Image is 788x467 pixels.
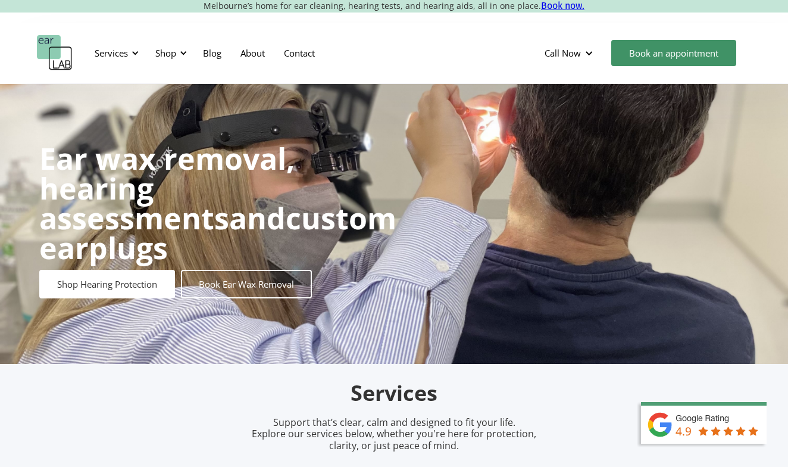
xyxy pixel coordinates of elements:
[155,47,176,59] div: Shop
[148,35,190,71] div: Shop
[181,270,312,298] a: Book Ear Wax Removal
[37,35,73,71] a: home
[114,379,674,407] h2: Services
[231,36,274,70] a: About
[193,36,231,70] a: Blog
[39,270,175,298] a: Shop Hearing Protection
[39,198,396,268] strong: custom earplugs
[39,138,295,238] strong: Ear wax removal, hearing assessments
[274,36,324,70] a: Contact
[87,35,142,71] div: Services
[39,144,396,263] h1: and
[95,47,128,59] div: Services
[545,47,581,59] div: Call Now
[611,40,736,66] a: Book an appointment
[236,417,552,452] p: Support that’s clear, calm and designed to fit your life. Explore our services below, whether you...
[535,35,605,71] div: Call Now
